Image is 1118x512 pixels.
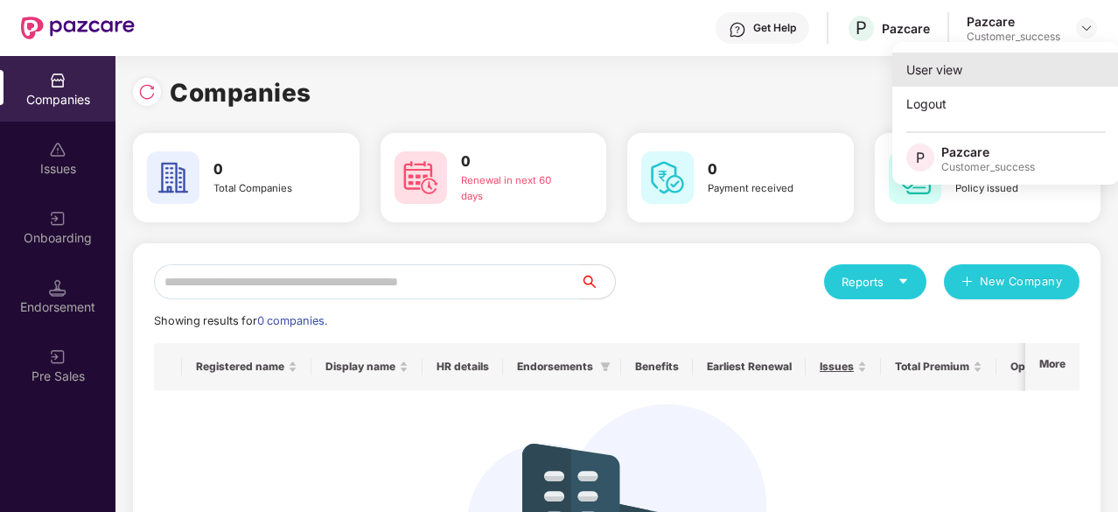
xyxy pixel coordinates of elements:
img: svg+xml;base64,PHN2ZyBpZD0iSGVscC0zMngzMiIgeG1sbnM9Imh0dHA6Ly93d3cudzMub3JnLzIwMDAvc3ZnIiB3aWR0aD... [729,21,746,39]
img: New Pazcare Logo [21,17,135,39]
img: svg+xml;base64,PHN2ZyB4bWxucz0iaHR0cDovL3d3dy53My5vcmcvMjAwMC9zdmciIHdpZHRoPSI2MCIgaGVpZ2h0PSI2MC... [147,151,199,204]
div: Policy issued [955,181,1065,197]
span: search [579,275,615,289]
span: filter [600,361,611,372]
th: Issues [806,343,881,390]
div: Total Companies [213,181,323,197]
div: Pazcare [941,144,1035,160]
div: Get Help [753,21,796,35]
th: Display name [311,343,423,390]
span: plus [961,276,973,290]
div: Customer_success [941,160,1035,174]
h3: 0 [461,151,570,173]
div: Payment received [708,181,817,197]
span: Ops Manager [1010,360,1080,374]
span: P [916,147,925,168]
button: search [579,264,616,299]
div: Renewal in next 60 days [461,173,570,205]
span: Endorsements [517,360,593,374]
img: svg+xml;base64,PHN2ZyB4bWxucz0iaHR0cDovL3d3dy53My5vcmcvMjAwMC9zdmciIHdpZHRoPSI2MCIgaGVpZ2h0PSI2MC... [395,151,447,204]
img: svg+xml;base64,PHN2ZyB3aWR0aD0iMjAiIGhlaWdodD0iMjAiIHZpZXdCb3g9IjAgMCAyMCAyMCIgZmlsbD0ibm9uZSIgeG... [49,210,66,228]
img: svg+xml;base64,PHN2ZyBpZD0iUmVsb2FkLTMyeDMyIiB4bWxucz0iaHR0cDovL3d3dy53My5vcmcvMjAwMC9zdmciIHdpZH... [138,83,156,101]
img: svg+xml;base64,PHN2ZyB3aWR0aD0iMTQuNSIgaGVpZ2h0PSIxNC41IiB2aWV3Qm94PSIwIDAgMTYgMTYiIGZpbGw9Im5vbm... [49,279,66,297]
th: HR details [423,343,503,390]
span: filter [597,356,614,377]
span: P [856,18,867,39]
div: Reports [842,273,909,291]
img: svg+xml;base64,PHN2ZyBpZD0iSXNzdWVzX2Rpc2FibGVkIiB4bWxucz0iaHR0cDovL3d3dy53My5vcmcvMjAwMC9zdmciIH... [49,141,66,158]
img: svg+xml;base64,PHN2ZyB3aWR0aD0iMjAiIGhlaWdodD0iMjAiIHZpZXdCb3g9IjAgMCAyMCAyMCIgZmlsbD0ibm9uZSIgeG... [49,348,66,366]
span: Issues [820,360,854,374]
button: plusNew Company [944,264,1080,299]
span: Display name [325,360,395,374]
th: More [1025,343,1080,390]
div: Pazcare [882,20,930,37]
span: Total Premium [895,360,969,374]
th: Total Premium [881,343,996,390]
img: svg+xml;base64,PHN2ZyB4bWxucz0iaHR0cDovL3d3dy53My5vcmcvMjAwMC9zdmciIHdpZHRoPSI2MCIgaGVpZ2h0PSI2MC... [641,151,694,204]
span: New Company [980,273,1063,291]
img: svg+xml;base64,PHN2ZyBpZD0iQ29tcGFuaWVzIiB4bWxucz0iaHR0cDovL3d3dy53My5vcmcvMjAwMC9zdmciIHdpZHRoPS... [49,72,66,89]
th: Benefits [621,343,693,390]
div: Pazcare [967,13,1060,30]
h3: 0 [708,158,817,181]
img: svg+xml;base64,PHN2ZyBpZD0iRHJvcGRvd24tMzJ4MzIiIHhtbG5zPSJodHRwOi8vd3d3LnczLm9yZy8yMDAwL3N2ZyIgd2... [1080,21,1094,35]
span: 0 companies. [257,314,327,327]
th: Registered name [182,343,311,390]
h3: 0 [213,158,323,181]
span: Showing results for [154,314,327,327]
span: Registered name [196,360,284,374]
h1: Companies [170,74,311,112]
span: caret-down [898,276,909,287]
th: Earliest Renewal [693,343,806,390]
div: Customer_success [967,30,1060,44]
